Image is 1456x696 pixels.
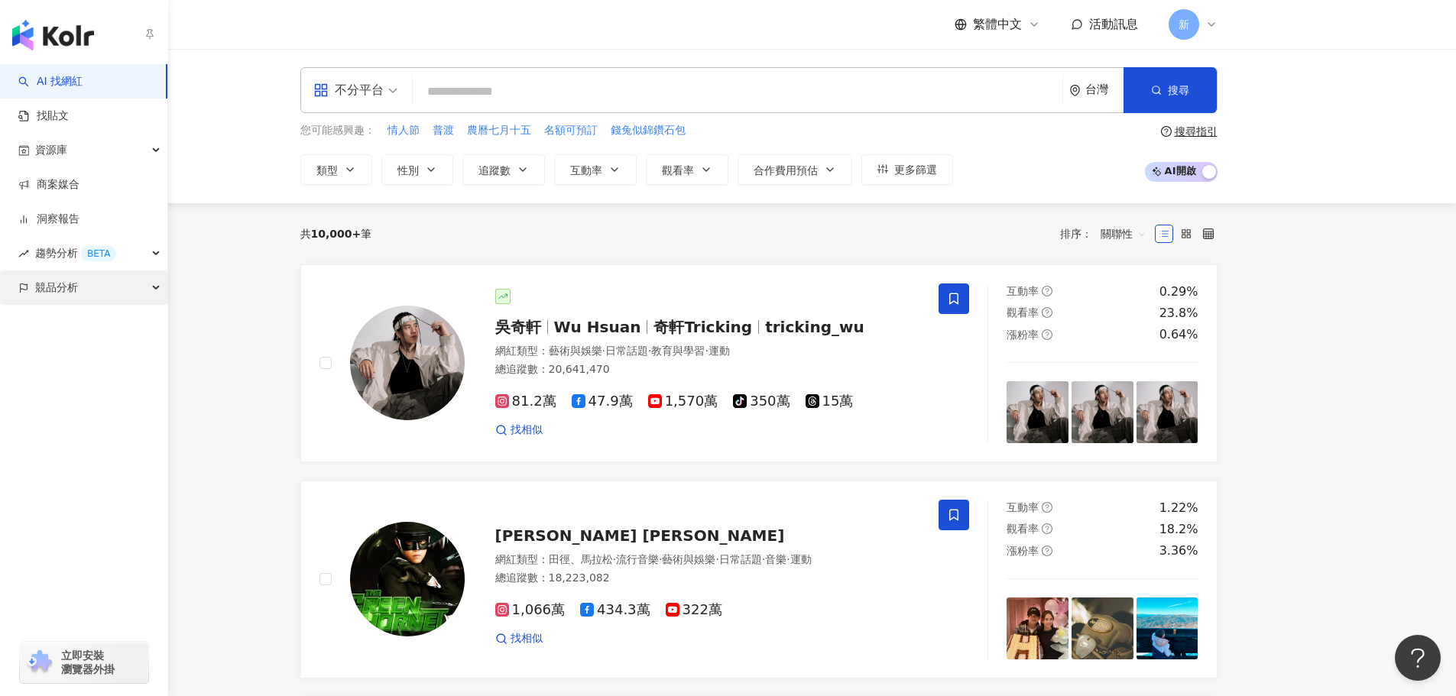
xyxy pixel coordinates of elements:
[1159,500,1198,516] div: 1.22%
[554,154,637,185] button: 互動率
[18,74,83,89] a: searchAI 找網紅
[495,362,921,377] div: 總追蹤數 ： 20,641,470
[1161,126,1172,137] span: question-circle
[806,393,854,410] span: 15萬
[495,393,556,410] span: 81.2萬
[1007,285,1039,297] span: 互動率
[662,164,694,176] span: 觀看率
[61,649,115,676] span: 立即安裝 瀏覽器外掛
[1395,635,1441,681] iframe: Help Scout Beacon - Open
[1137,597,1198,659] img: post-image
[495,422,543,438] a: 找相似
[1042,307,1052,318] span: question-circle
[611,123,686,138] span: 錢兔似錦鑽石包
[762,553,765,565] span: ·
[313,78,384,102] div: 不分平台
[662,553,715,565] span: 藝術與娛樂
[311,228,362,240] span: 10,000+
[1042,502,1052,513] span: question-circle
[18,248,29,259] span: rise
[300,481,1218,678] a: KOL Avatar[PERSON_NAME] [PERSON_NAME]網紅類型：田徑、馬拉松·流行音樂·藝術與娛樂·日常話題·音樂·運動總追蹤數：18,223,0821,066萬434.3萬...
[705,345,708,357] span: ·
[765,553,786,565] span: 音樂
[605,345,648,357] span: 日常話題
[544,123,598,138] span: 名額可預訂
[648,345,651,357] span: ·
[790,553,812,565] span: 運動
[572,393,633,410] span: 47.9萬
[467,123,531,138] span: 農曆七月十五
[666,602,722,618] span: 322萬
[1137,381,1198,443] img: post-image
[81,246,116,261] div: BETA
[554,318,641,336] span: Wu Hsuan
[495,602,566,618] span: 1,066萬
[1101,222,1146,246] span: 關聯性
[433,123,454,138] span: 普渡
[388,123,420,138] span: 情人節
[466,122,532,139] button: 農曆七月十五
[1069,85,1081,96] span: environment
[709,345,730,357] span: 運動
[549,553,613,565] span: 田徑、馬拉松
[616,553,659,565] span: 流行音樂
[1007,329,1039,341] span: 漲粉率
[495,571,921,586] div: 總追蹤數 ： 18,223,082
[580,602,650,618] span: 434.3萬
[35,236,116,270] span: 趨勢分析
[715,553,718,565] span: ·
[1168,84,1189,96] span: 搜尋
[1159,283,1198,300] div: 0.29%
[973,16,1022,33] span: 繁體中文
[1175,125,1218,138] div: 搜尋指引
[1007,545,1039,557] span: 漲粉率
[35,133,67,167] span: 資源庫
[1159,305,1198,322] div: 23.8%
[432,122,455,139] button: 普渡
[1072,381,1133,443] img: post-image
[1042,329,1052,340] span: question-circle
[543,122,598,139] button: 名額可預訂
[1007,306,1039,319] span: 觀看率
[12,20,94,50] img: logo
[300,228,372,240] div: 共 筆
[549,345,602,357] span: 藝術與娛樂
[350,306,465,420] img: KOL Avatar
[1060,222,1155,246] div: 排序：
[894,163,937,176] span: 更多篩選
[653,318,752,336] span: 奇軒Tricking
[733,393,790,410] span: 350萬
[20,642,148,683] a: chrome extension立即安裝 瀏覽器外掛
[1007,523,1039,535] span: 觀看率
[1179,16,1189,33] span: 新
[387,122,420,139] button: 情人節
[381,154,453,185] button: 性別
[1007,501,1039,513] span: 互動率
[35,270,78,305] span: 競品分析
[610,122,686,139] button: 錢兔似錦鑽石包
[1089,17,1138,31] span: 活動訊息
[300,123,375,138] span: 您可能感興趣：
[651,345,705,357] span: 教育與學習
[1042,523,1052,534] span: question-circle
[765,318,864,336] span: tricking_wu
[570,164,602,176] span: 互動率
[1159,521,1198,538] div: 18.2%
[511,422,543,438] span: 找相似
[300,154,372,185] button: 類型
[495,526,785,545] span: [PERSON_NAME] [PERSON_NAME]
[613,553,616,565] span: ·
[1007,597,1068,659] img: post-image
[18,108,69,124] a: 找貼文
[648,393,718,410] span: 1,570萬
[313,83,329,98] span: appstore
[495,631,543,646] a: 找相似
[24,650,54,675] img: chrome extension
[495,344,921,359] div: 網紅類型 ：
[316,164,338,176] span: 類型
[1042,286,1052,296] span: question-circle
[719,553,762,565] span: 日常話題
[861,154,953,185] button: 更多篩選
[478,164,511,176] span: 追蹤數
[397,164,419,176] span: 性別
